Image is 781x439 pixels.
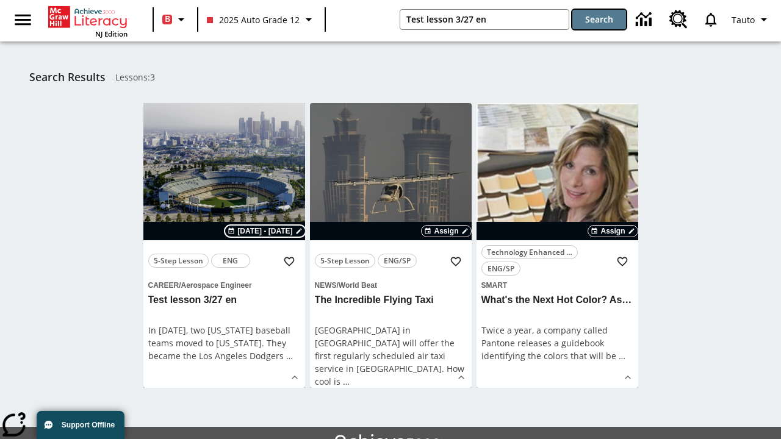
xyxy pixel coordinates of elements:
[62,421,115,429] span: Support Offline
[481,281,508,290] span: Smart
[181,281,252,290] span: Aerospace Engineer
[727,9,776,30] button: Profile/Settings
[29,71,106,84] h1: Search Results
[481,245,578,259] button: Technology Enhanced Item
[115,71,155,84] span: Lessons : 3
[5,2,41,38] button: Open side menu
[202,9,321,30] button: Class: 2025 Auto Grade 12, Select your class
[481,278,633,291] span: Topic: Smart/null
[179,281,181,290] span: /
[48,5,128,29] a: Home
[237,226,292,237] span: [DATE] - [DATE]
[481,324,633,362] div: Twice a year, a company called Pantone releases a guidebook identifying the colors that will be
[378,254,417,268] button: ENG/SP
[207,13,300,26] span: 2025 Auto Grade 12
[421,225,471,237] button: Assign Choose Dates
[445,251,467,273] button: Add to Favorites
[148,278,300,291] span: Topic: Career/Aerospace Engineer
[337,281,339,290] span: /
[315,278,467,291] span: Topic: News/World Beat
[572,10,626,29] button: Search
[662,3,695,36] a: Resource Center, Will open in new tab
[165,12,170,27] span: B
[310,103,472,388] div: lesson details
[695,4,727,35] a: Notifications
[95,29,128,38] span: NJ Edition
[477,103,638,388] div: lesson details
[315,254,375,268] button: 5-Step Lesson
[628,3,662,37] a: Data Center
[487,246,572,259] span: Technology Enhanced Item
[211,254,250,268] button: ENG
[320,254,370,267] span: 5-Step Lesson
[148,254,209,268] button: 5-Step Lesson
[315,294,467,307] h3: The Incredible Flying Taxi
[339,281,377,290] span: World Beat
[384,254,411,267] span: ENG/SP
[452,368,470,387] button: Show Details
[154,254,203,267] span: 5-Step Lesson
[286,350,293,362] span: …
[48,4,128,38] div: Home
[600,226,625,237] span: Assign
[434,226,458,237] span: Assign
[619,368,637,387] button: Show Details
[157,9,193,30] button: Boost Class color is red. Change class color
[400,10,569,29] input: search field
[37,411,124,439] button: Support Offline
[481,262,520,276] button: ENG/SP
[286,368,304,387] button: Show Details
[225,226,304,237] button: Aug 24 - Aug 24 Choose Dates
[315,281,337,290] span: News
[611,251,633,273] button: Add to Favorites
[143,103,305,388] div: lesson details
[732,13,755,26] span: Tauto
[278,251,300,273] button: Add to Favorites
[619,350,625,362] span: …
[488,262,514,275] span: ENG/SP
[588,225,638,237] button: Assign Choose Dates
[315,324,467,388] div: [GEOGRAPHIC_DATA] in [GEOGRAPHIC_DATA] will offer the first regularly scheduled air taxi service ...
[481,294,633,307] h3: What's the Next Hot Color? Ask Pantone
[148,294,300,307] h3: Test lesson 3/27 en
[148,324,300,362] div: In [DATE], two [US_STATE] baseball teams moved to [US_STATE]. They became the Los Angeles Dodgers
[223,254,238,267] span: ENG
[148,281,179,290] span: Career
